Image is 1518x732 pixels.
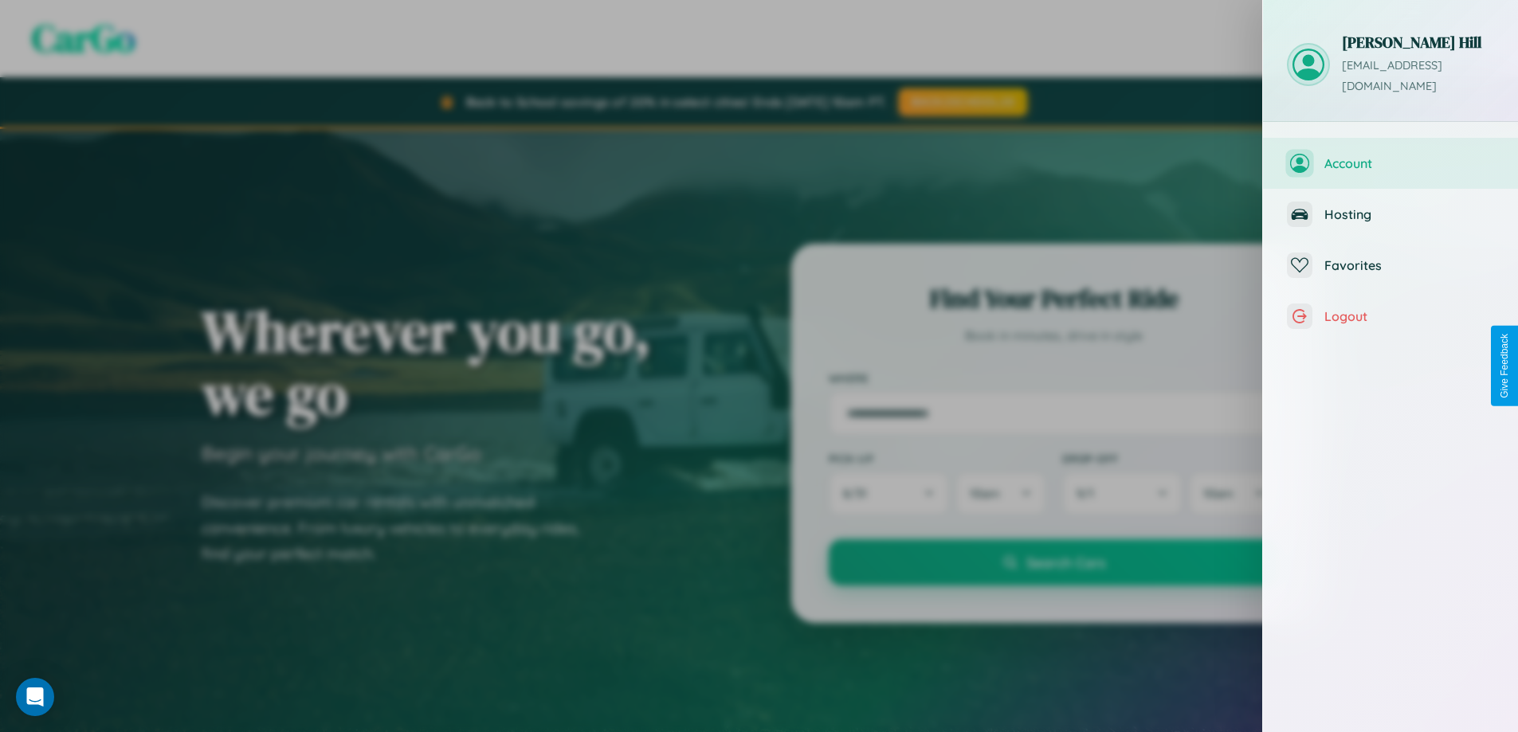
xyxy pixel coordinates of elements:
div: Give Feedback [1499,334,1510,398]
span: Account [1324,155,1494,171]
span: Hosting [1324,206,1494,222]
span: Logout [1324,308,1494,324]
p: [EMAIL_ADDRESS][DOMAIN_NAME] [1342,56,1494,97]
button: Account [1263,138,1518,189]
button: Logout [1263,291,1518,342]
button: Hosting [1263,189,1518,240]
div: Open Intercom Messenger [16,678,54,716]
h3: [PERSON_NAME] Hill [1342,32,1494,53]
button: Favorites [1263,240,1518,291]
span: Favorites [1324,257,1494,273]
